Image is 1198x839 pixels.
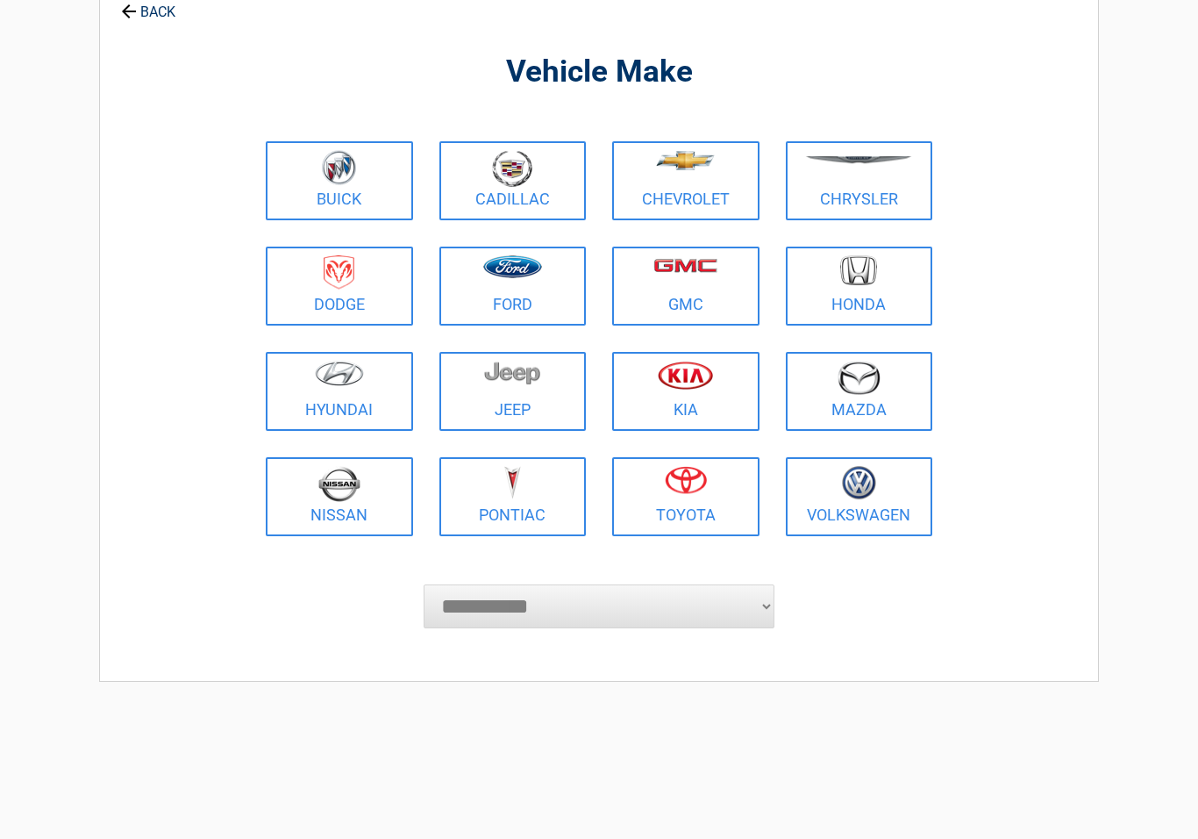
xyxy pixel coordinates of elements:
a: Toyota [612,457,759,536]
a: Honda [786,247,933,326]
a: Hyundai [266,352,413,431]
img: honda [840,255,877,286]
img: pontiac [503,466,521,499]
img: buick [322,150,356,185]
img: jeep [484,361,540,385]
a: Chevrolet [612,141,759,220]
img: cadillac [492,150,532,187]
img: volkswagen [842,466,876,500]
img: chrysler [805,156,912,164]
a: Cadillac [439,141,587,220]
a: GMC [612,247,759,326]
img: dodge [324,255,354,290]
a: Ford [439,247,587,326]
a: Mazda [786,352,933,431]
a: Volkswagen [786,457,933,536]
a: Dodge [266,247,413,326]
a: Buick [266,141,413,220]
img: kia [658,361,713,390]
img: toyota [665,466,707,494]
img: nissan [318,466,360,502]
img: chevrolet [656,151,715,170]
img: gmc [653,258,717,273]
a: Chrysler [786,141,933,220]
img: mazda [837,361,881,395]
a: Nissan [266,457,413,536]
img: ford [483,255,542,278]
a: Pontiac [439,457,587,536]
img: hyundai [315,361,364,386]
a: Jeep [439,352,587,431]
h2: Vehicle Make [261,52,937,93]
a: Kia [612,352,759,431]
